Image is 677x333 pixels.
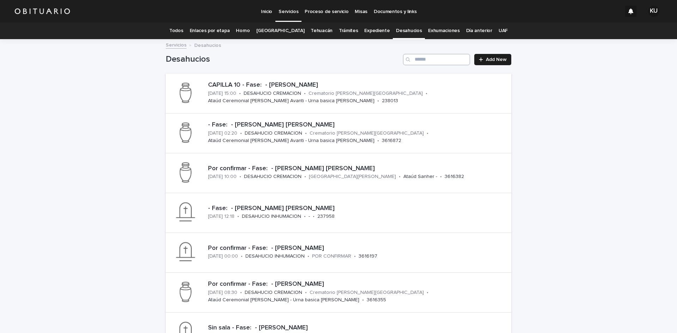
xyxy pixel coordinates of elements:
a: Enlaces por etapa [190,23,230,39]
p: • [304,91,306,97]
p: 3616197 [359,253,377,259]
p: Crematorio [PERSON_NAME][GEOGRAPHIC_DATA] [310,290,424,296]
a: - Fase: - [PERSON_NAME] [PERSON_NAME][DATE] 12:18•DESAHUCIO INHUMACION•-•237958 [166,193,511,233]
a: Horno [236,23,250,39]
a: Por confirmar - Fase: - [PERSON_NAME][DATE] 00:00•DESAHUCIO INHUMACION•POR CONFIRMAR•3616197 [166,233,511,273]
img: HUM7g2VNRLqGMmR9WVqf [14,4,71,18]
p: DESAHUCIO CREMACION [245,290,302,296]
p: • [354,253,356,259]
a: CAPILLA 10 - Fase: - [PERSON_NAME][DATE] 15:00•DESAHUCIO CREMACION•Crematorio [PERSON_NAME][GEOGR... [166,74,511,113]
p: 238013 [382,98,398,104]
p: • [377,138,379,144]
a: Expediente [364,23,390,39]
p: 3616355 [367,297,386,303]
p: • [399,174,401,180]
p: • [305,290,307,296]
p: [DATE] 10:00 [208,174,237,180]
a: Desahucios [396,23,422,39]
a: Tehuacán [311,23,333,39]
p: Crematorio [PERSON_NAME][GEOGRAPHIC_DATA] [310,130,424,136]
p: • [239,91,241,97]
p: Por confirmar - Fase: - [PERSON_NAME] [208,245,493,252]
p: Sin sala - Fase: - [PERSON_NAME] [208,324,435,332]
p: • [240,290,242,296]
p: Desahucios [194,41,221,49]
p: • [304,174,306,180]
p: DESAHUCIO INHUMACION [242,214,301,220]
p: • [427,130,428,136]
p: Por confirmar - Fase: - [PERSON_NAME] [PERSON_NAME] [208,165,508,173]
p: 237958 [317,214,335,220]
p: • [240,130,242,136]
p: POR CONFIRMAR [312,253,351,259]
p: 3616872 [382,138,401,144]
p: [DATE] 00:00 [208,253,238,259]
p: Ataúd Sanher - [403,174,437,180]
p: DESAHUCIO INHUMACION [245,253,305,259]
p: Por confirmar - Fase: - [PERSON_NAME] [208,280,508,288]
h1: Desahucios [166,54,400,64]
p: Ataúd Ceremonial [PERSON_NAME] Avanti - Urna basica [PERSON_NAME] [208,138,374,144]
p: [DATE] 08:30 [208,290,237,296]
p: • [241,253,243,259]
a: Por confirmar - Fase: - [PERSON_NAME] [PERSON_NAME][DATE] 10:00•DESAHUCIO CREMACION•[GEOGRAPHIC_D... [166,153,511,193]
p: • [440,174,442,180]
p: • [313,214,315,220]
p: • [426,91,427,97]
a: - Fase: - [PERSON_NAME] [PERSON_NAME][DATE] 02:20•DESAHUCIO CREMACION•Crematorio [PERSON_NAME][GE... [166,113,511,153]
p: [GEOGRAPHIC_DATA][PERSON_NAME] [309,174,396,180]
p: DESAHUCIO CREMACION [245,130,302,136]
a: UAF [499,23,508,39]
a: Add New [474,54,511,65]
p: 3616382 [445,174,464,180]
a: Día anterior [466,23,492,39]
p: DESAHUCIO CREMACION [244,91,301,97]
p: [DATE] 12:18 [208,214,234,220]
p: - Fase: - [PERSON_NAME] [PERSON_NAME] [208,121,508,129]
a: Todos [169,23,183,39]
p: Crematorio [PERSON_NAME][GEOGRAPHIC_DATA] [309,91,423,97]
p: DESAHUCIO CREMACION [244,174,301,180]
p: • [377,98,379,104]
p: • [427,290,428,296]
input: Search [403,54,470,65]
a: Exhumaciones [428,23,459,39]
p: • [239,174,241,180]
p: • [304,214,306,220]
p: - [309,214,310,220]
p: [DATE] 15:00 [208,91,236,97]
p: • [305,130,307,136]
p: - Fase: - [PERSON_NAME] [PERSON_NAME] [208,205,461,212]
span: Add New [486,57,507,62]
div: KU [648,6,659,17]
p: Ataúd Ceremonial [PERSON_NAME] - Urna basica [PERSON_NAME] [208,297,359,303]
a: [GEOGRAPHIC_DATA] [256,23,305,39]
a: Trámites [339,23,358,39]
p: CAPILLA 10 - Fase: - [PERSON_NAME] [208,81,508,89]
a: Por confirmar - Fase: - [PERSON_NAME][DATE] 08:30•DESAHUCIO CREMACION•Crematorio [PERSON_NAME][GE... [166,273,511,313]
p: • [237,214,239,220]
p: • [307,253,309,259]
p: [DATE] 02:20 [208,130,237,136]
p: • [362,297,364,303]
a: Servicios [166,41,187,49]
p: Ataúd Ceremonial [PERSON_NAME] Avanti - Urna basica [PERSON_NAME] [208,98,374,104]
